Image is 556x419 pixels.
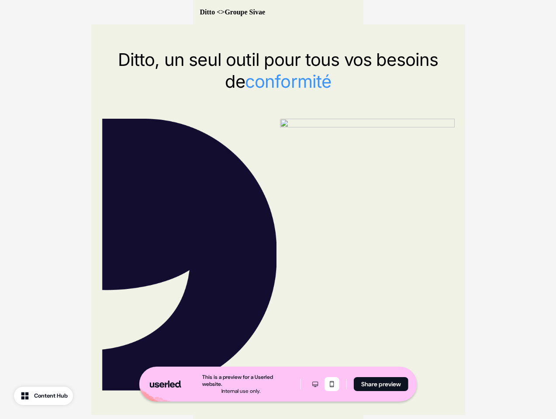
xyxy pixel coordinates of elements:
button: Desktop mode [308,377,323,391]
div: Content Hub [34,392,68,400]
div: Internal use only. [221,388,260,395]
div: This is a preview for a Userled website. [202,374,280,388]
span: conformité [245,71,332,92]
button: Content Hub [14,387,73,405]
strong: Ditto <>Groupe Sivae [200,8,266,16]
p: Ditto, un seul outil pour tous vos besoins de [102,49,455,93]
button: Mobile mode [325,377,339,391]
button: Share preview [354,377,408,391]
